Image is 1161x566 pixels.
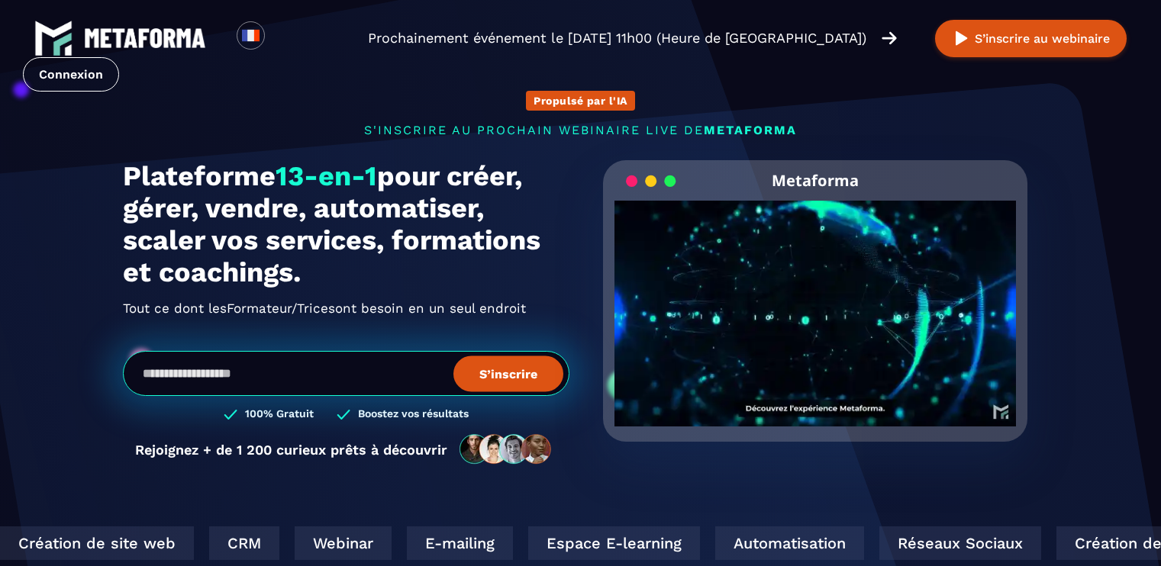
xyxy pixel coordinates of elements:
[224,407,237,422] img: checked
[123,160,569,288] h1: Plateforme pour créer, gérer, vendre, automatiser, scaler vos services, formations et coachings.
[525,526,697,560] div: Espace E-learning
[626,174,676,188] img: loading
[245,407,314,422] h3: 100% Gratuit
[704,123,797,137] span: METAFORMA
[453,355,563,391] button: S’inscrire
[952,29,971,48] img: play
[337,407,350,422] img: checked
[241,26,260,45] img: fr
[876,526,1038,560] div: Réseaux Sociaux
[276,160,377,192] span: 13-en-1
[135,442,447,458] p: Rejoignez + de 1 200 curieux prêts à découvrir
[292,526,389,560] div: Webinar
[772,160,859,201] h2: Metaforma
[265,21,302,55] div: Search for option
[882,30,897,47] img: arrow-right
[935,20,1127,57] button: S’inscrire au webinaire
[206,526,276,560] div: CRM
[368,27,866,49] p: Prochainement événement le [DATE] 11h00 (Heure de [GEOGRAPHIC_DATA])
[358,407,469,422] h3: Boostez vos résultats
[712,526,861,560] div: Automatisation
[123,296,569,320] h2: Tout ce dont les ont besoin en un seul endroit
[84,28,206,48] img: logo
[278,29,289,47] input: Search for option
[404,526,510,560] div: E-mailing
[123,123,1039,137] p: s'inscrire au prochain webinaire live de
[455,433,557,465] img: community-people
[614,201,1017,401] video: Your browser does not support the video tag.
[227,296,335,320] span: Formateur/Trices
[23,57,119,92] a: Connexion
[34,19,73,57] img: logo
